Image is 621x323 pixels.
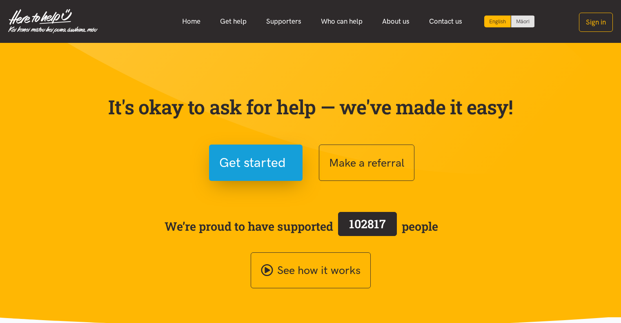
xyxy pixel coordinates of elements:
a: Supporters [256,13,311,30]
span: Get started [219,152,286,173]
span: 102817 [349,216,386,232]
button: Get started [209,145,303,181]
button: Make a referral [319,145,414,181]
p: It's okay to ask for help — we've made it easy! [107,95,515,119]
a: 102817 [333,210,402,242]
a: Contact us [419,13,472,30]
span: We’re proud to have supported people [165,210,438,242]
div: Language toggle [484,16,535,27]
button: Sign in [579,13,613,32]
a: Get help [210,13,256,30]
img: Home [8,9,98,33]
a: See how it works [251,252,371,289]
a: About us [372,13,419,30]
a: Switch to Te Reo Māori [511,16,534,27]
a: Home [172,13,210,30]
div: Current language [484,16,511,27]
a: Who can help [311,13,372,30]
